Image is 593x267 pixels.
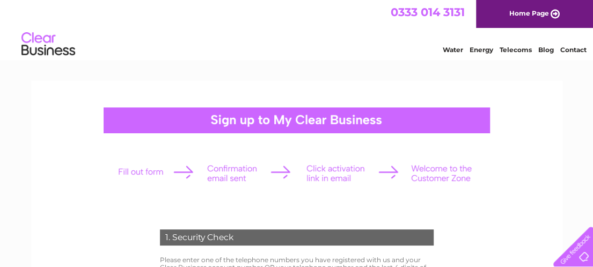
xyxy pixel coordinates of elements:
a: Water [443,46,463,54]
a: 0333 014 3131 [391,5,465,19]
a: Blog [538,46,554,54]
a: Contact [560,46,587,54]
div: 1. Security Check [160,229,434,246]
div: Clear Business is a trading name of Verastar Limited (registered in [GEOGRAPHIC_DATA] No. 3667643... [43,6,551,52]
img: logo.png [21,28,76,61]
a: Telecoms [500,46,532,54]
a: Energy [470,46,493,54]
